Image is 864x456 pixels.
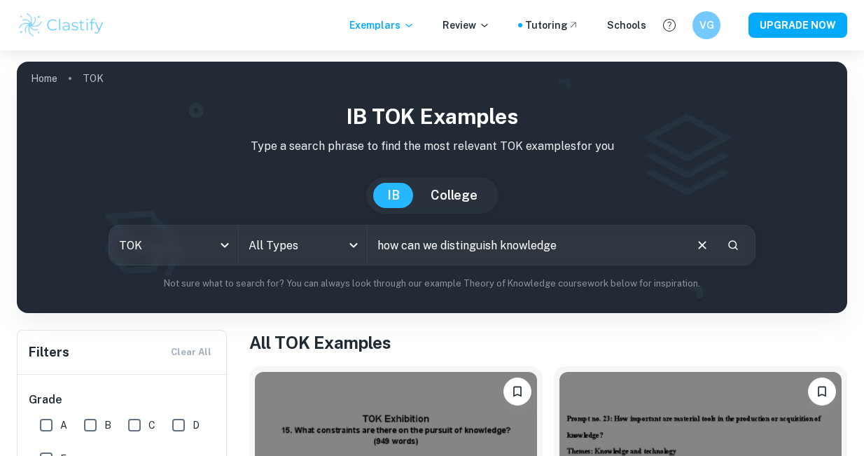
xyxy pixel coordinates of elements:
p: Exemplars [349,18,414,33]
p: TOK [83,71,104,86]
button: College [417,183,492,208]
img: profile cover [17,62,847,313]
span: A [60,417,67,433]
img: Clastify logo [17,11,106,39]
p: Not sure what to search for? You can always look through our example Theory of Knowledge coursewo... [28,277,836,291]
button: UPGRADE NOW [748,13,847,38]
div: TOK [109,226,237,265]
h1: All TOK Examples [249,330,847,355]
button: Help and Feedback [657,13,681,37]
h1: IB TOK examples [28,101,836,132]
p: Review [443,18,490,33]
h6: VG [699,18,715,33]
button: Bookmark [808,378,836,406]
span: B [104,417,111,433]
span: C [148,417,155,433]
button: VG [692,11,720,39]
a: Home [31,69,57,88]
button: Clear [689,232,716,258]
button: Bookmark [503,378,531,406]
button: Search [721,233,745,257]
span: D [193,417,200,433]
input: E.g. human science, ways of knowing, religious objects... [368,226,683,265]
p: Type a search phrase to find the most relevant TOK examples for you [28,138,836,155]
a: Tutoring [525,18,579,33]
button: IB [373,183,414,208]
h6: Filters [29,343,69,362]
div: All Types [239,226,367,265]
h6: Grade [29,392,216,408]
a: Schools [607,18,646,33]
